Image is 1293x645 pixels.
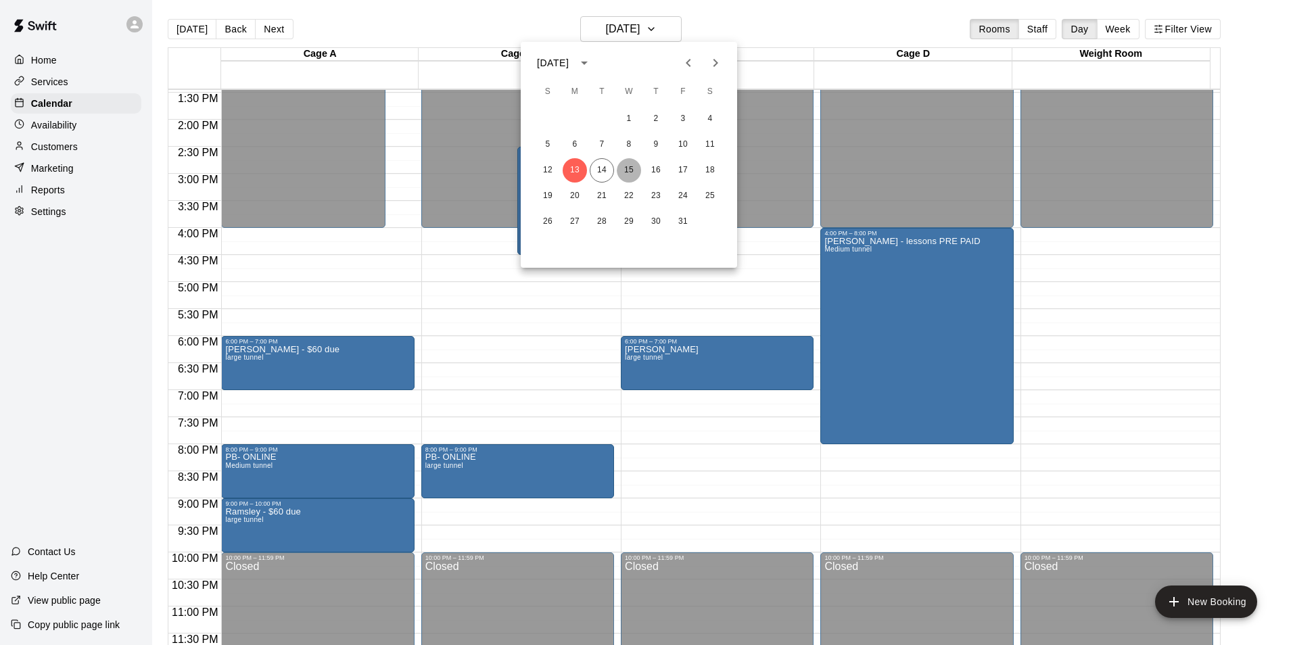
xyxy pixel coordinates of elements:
[563,210,587,234] button: 27
[536,133,560,157] button: 5
[536,158,560,183] button: 12
[617,78,641,105] span: Wednesday
[671,158,695,183] button: 17
[590,184,614,208] button: 21
[675,49,702,76] button: Previous month
[644,184,668,208] button: 23
[590,158,614,183] button: 14
[644,210,668,234] button: 30
[536,184,560,208] button: 19
[536,210,560,234] button: 26
[698,133,722,157] button: 11
[698,184,722,208] button: 25
[702,49,729,76] button: Next month
[536,78,560,105] span: Sunday
[590,78,614,105] span: Tuesday
[671,184,695,208] button: 24
[563,184,587,208] button: 20
[563,158,587,183] button: 13
[617,158,641,183] button: 15
[617,133,641,157] button: 8
[590,210,614,234] button: 28
[671,107,695,131] button: 3
[617,210,641,234] button: 29
[671,133,695,157] button: 10
[671,210,695,234] button: 31
[644,78,668,105] span: Thursday
[644,133,668,157] button: 9
[537,56,569,70] div: [DATE]
[590,133,614,157] button: 7
[617,184,641,208] button: 22
[573,51,596,74] button: calendar view is open, switch to year view
[644,158,668,183] button: 16
[698,78,722,105] span: Saturday
[698,107,722,131] button: 4
[563,133,587,157] button: 6
[563,78,587,105] span: Monday
[671,78,695,105] span: Friday
[617,107,641,131] button: 1
[644,107,668,131] button: 2
[698,158,722,183] button: 18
